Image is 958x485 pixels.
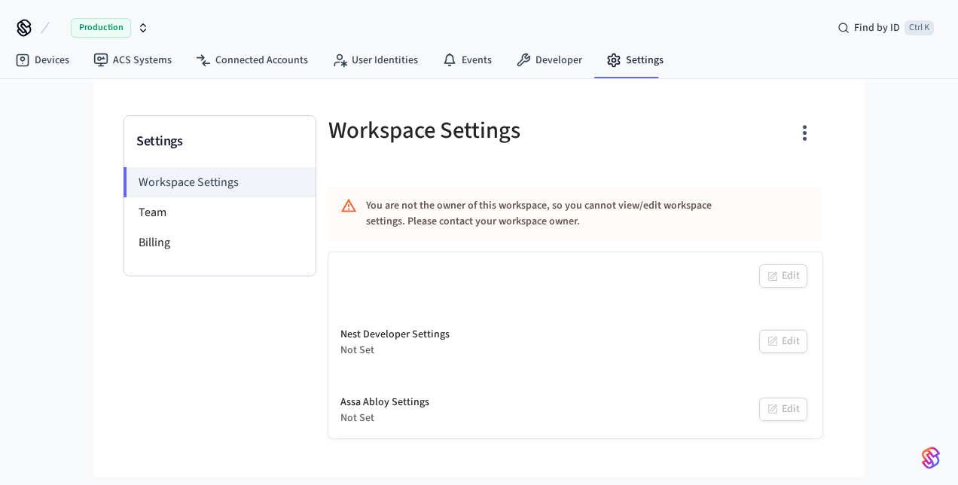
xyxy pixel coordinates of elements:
a: ACS Systems [81,47,184,74]
h3: Settings [136,131,304,152]
h5: Workspace Settings [328,115,566,146]
div: Nest Developer Settings [340,327,450,343]
div: Assa Abloy Settings [340,395,429,410]
a: Settings [594,47,676,74]
div: Not Set [340,343,450,358]
li: Team [124,197,316,227]
div: You are not the owner of this workspace, so you cannot view/edit workspace settings. Please conta... [366,192,742,236]
a: Events [430,47,504,74]
span: Ctrl K [905,20,934,35]
a: User Identities [320,47,430,74]
li: Workspace Settings [124,167,316,197]
div: Find by IDCtrl K [825,14,946,41]
span: Production [71,18,131,38]
a: Devices [3,47,81,74]
div: Not Set [340,410,429,426]
span: Find by ID [854,20,900,35]
a: Developer [504,47,594,74]
li: Billing [124,227,316,258]
img: SeamLogoGradient.69752ec5.svg [922,446,940,470]
a: Connected Accounts [184,47,320,74]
